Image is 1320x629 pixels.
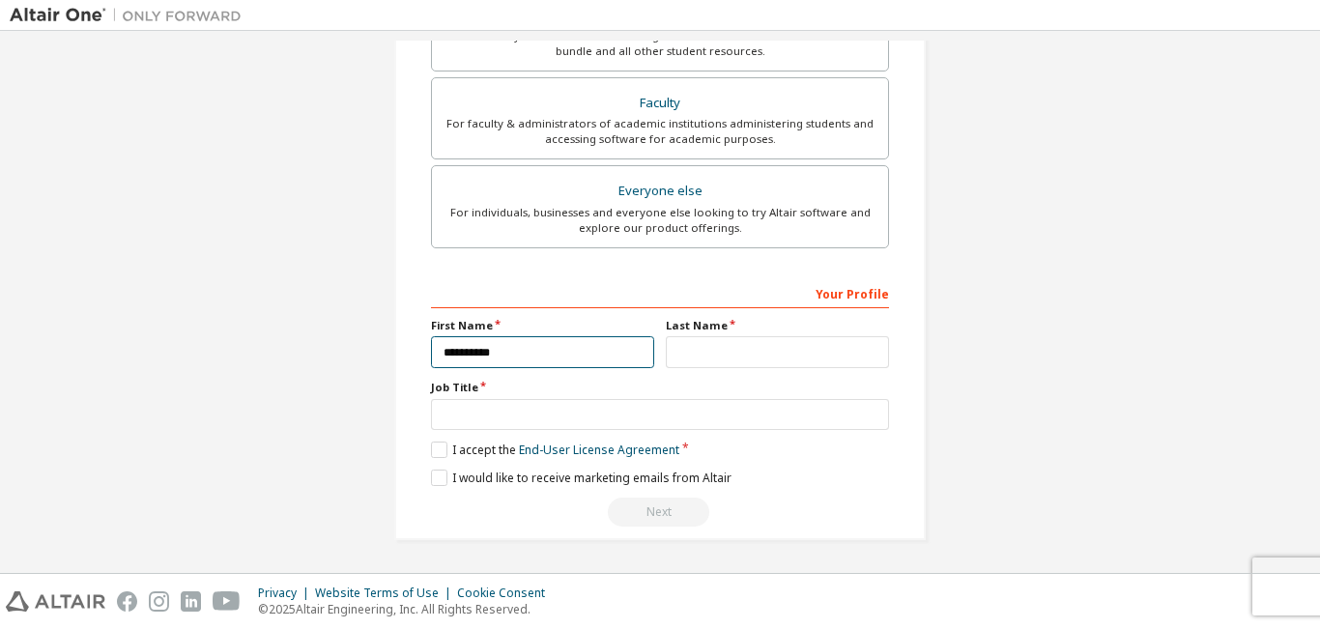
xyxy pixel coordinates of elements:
img: altair_logo.svg [6,591,105,612]
img: linkedin.svg [181,591,201,612]
img: facebook.svg [117,591,137,612]
div: For faculty & administrators of academic institutions administering students and accessing softwa... [444,116,876,147]
div: Everyone else [444,178,876,205]
label: I would like to receive marketing emails from Altair [431,470,732,486]
label: Last Name [666,318,889,333]
img: instagram.svg [149,591,169,612]
div: For currently enrolled students looking to access the free Altair Student Edition bundle and all ... [444,28,876,59]
div: Privacy [258,586,315,601]
div: For individuals, businesses and everyone else looking to try Altair software and explore our prod... [444,205,876,236]
div: Cookie Consent [457,586,557,601]
a: End-User License Agreement [519,442,679,458]
label: I accept the [431,442,679,458]
div: Read and acccept EULA to continue [431,498,889,527]
div: Your Profile [431,277,889,308]
p: © 2025 Altair Engineering, Inc. All Rights Reserved. [258,601,557,617]
div: Faculty [444,90,876,117]
img: youtube.svg [213,591,241,612]
div: Website Terms of Use [315,586,457,601]
label: First Name [431,318,654,333]
label: Job Title [431,380,889,395]
img: Altair One [10,6,251,25]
